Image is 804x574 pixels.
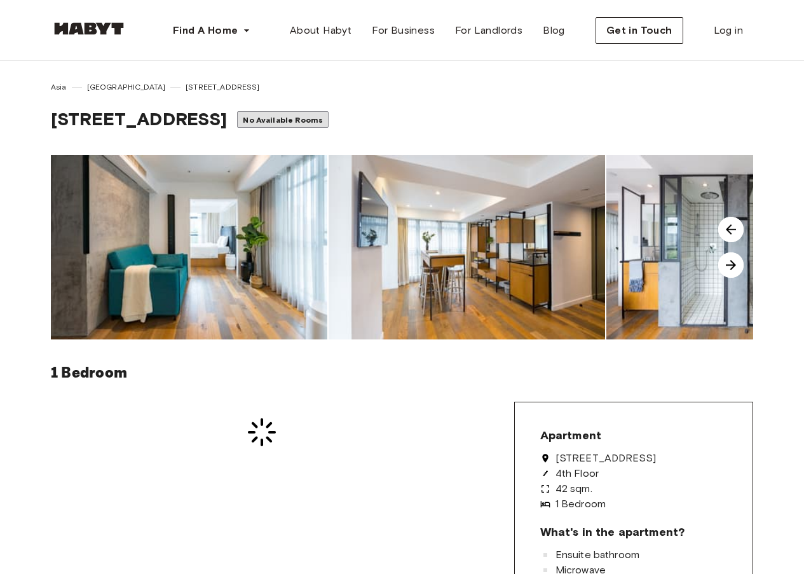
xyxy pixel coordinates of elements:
span: [GEOGRAPHIC_DATA] [87,81,166,93]
img: image [51,155,327,339]
img: image-carousel-arrow [718,252,744,278]
span: What's in the apartment? [540,524,685,540]
button: Find A Home [163,18,261,43]
span: 1 Bedroom [555,499,606,509]
span: [STREET_ADDRESS] [186,81,259,93]
span: Find A Home [173,23,238,38]
span: Ensuite bathroom [555,550,639,560]
span: Get in Touch [606,23,672,38]
a: For Business [362,18,445,43]
button: Get in Touch [596,17,683,44]
img: Habyt [51,22,127,35]
span: [STREET_ADDRESS] [555,453,656,463]
span: About Habyt [290,23,351,38]
a: For Landlords [445,18,533,43]
a: Log in [704,18,753,43]
span: 4th Floor [555,468,599,479]
span: No Available Rooms [243,115,323,125]
span: Log in [714,23,743,38]
span: Apartment [540,428,601,443]
img: image-carousel-arrow [718,217,744,242]
span: Asia [51,81,67,93]
a: Blog [533,18,575,43]
span: For Business [372,23,435,38]
span: For Landlords [455,23,522,38]
h6: 1 Bedroom [51,360,753,386]
span: 42 sqm. [555,484,592,494]
span: [STREET_ADDRESS] [51,108,227,130]
img: image [329,155,605,339]
a: About Habyt [280,18,362,43]
span: Blog [543,23,565,38]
